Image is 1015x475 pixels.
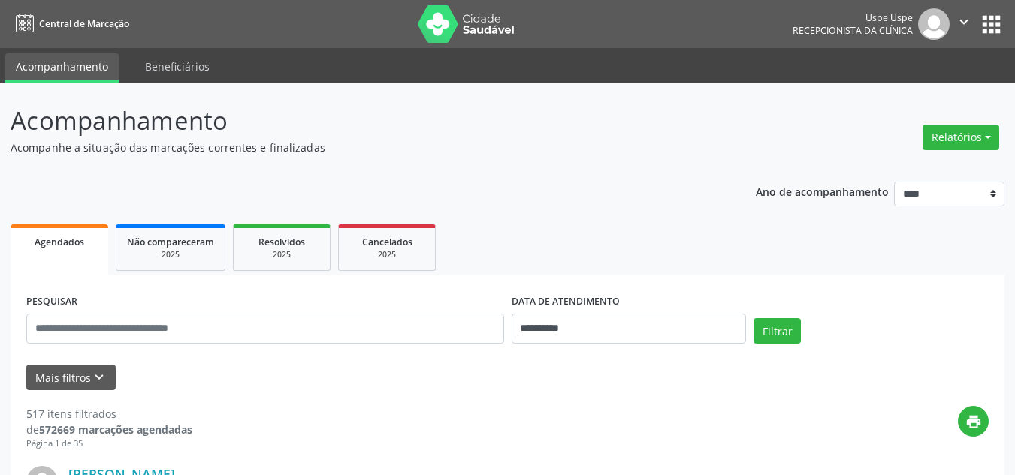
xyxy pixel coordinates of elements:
[918,8,950,40] img: img
[956,14,972,30] i: 
[127,249,214,260] div: 2025
[39,17,129,30] span: Central de Marcação
[11,140,706,155] p: Acompanhe a situação das marcações correntes e finalizadas
[134,53,220,80] a: Beneficiários
[11,11,129,36] a: Central de Marcação
[26,290,77,314] label: PESQUISAR
[26,437,192,450] div: Página 1 de 35
[756,182,889,200] p: Ano de acompanhamento
[950,8,978,40] button: 
[512,290,620,314] label: DATA DE ATENDIMENTO
[26,422,192,437] div: de
[35,236,84,248] span: Agendados
[965,413,982,430] i: print
[11,102,706,140] p: Acompanhamento
[127,236,214,248] span: Não compareceram
[26,365,116,391] button: Mais filtroskeyboard_arrow_down
[958,406,989,437] button: print
[362,236,412,248] span: Cancelados
[793,24,913,37] span: Recepcionista da clínica
[244,249,319,260] div: 2025
[349,249,424,260] div: 2025
[91,369,107,386] i: keyboard_arrow_down
[26,406,192,422] div: 517 itens filtrados
[793,11,913,24] div: Uspe Uspe
[258,236,305,248] span: Resolvidos
[5,53,119,83] a: Acompanhamento
[978,11,1004,38] button: apps
[923,125,999,150] button: Relatórios
[754,318,801,344] button: Filtrar
[39,422,192,437] strong: 572669 marcações agendadas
